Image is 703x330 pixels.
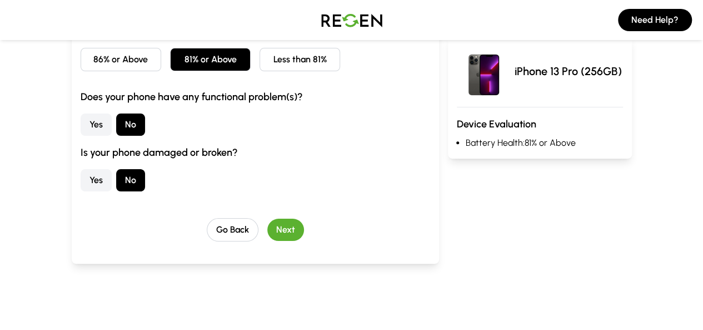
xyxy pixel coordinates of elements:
h3: Device Evaluation [457,116,623,132]
button: 86% or Above [81,48,161,71]
button: Next [267,219,304,241]
h3: Is your phone damaged or broken? [81,145,430,160]
button: Yes [81,169,112,191]
button: Go Back [207,218,258,242]
li: Battery Health: 81% or Above [466,136,623,150]
img: Logo [313,4,391,36]
button: No [116,114,145,136]
p: iPhone 13 Pro (256GB) [515,63,622,79]
button: Need Help? [618,9,692,31]
h3: Does your phone have any functional problem(s)? [81,89,430,105]
button: Yes [81,114,112,136]
button: Less than 81% [260,48,340,71]
button: No [116,169,145,191]
button: 81% or Above [170,48,251,71]
img: iPhone 13 Pro [457,45,510,98]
